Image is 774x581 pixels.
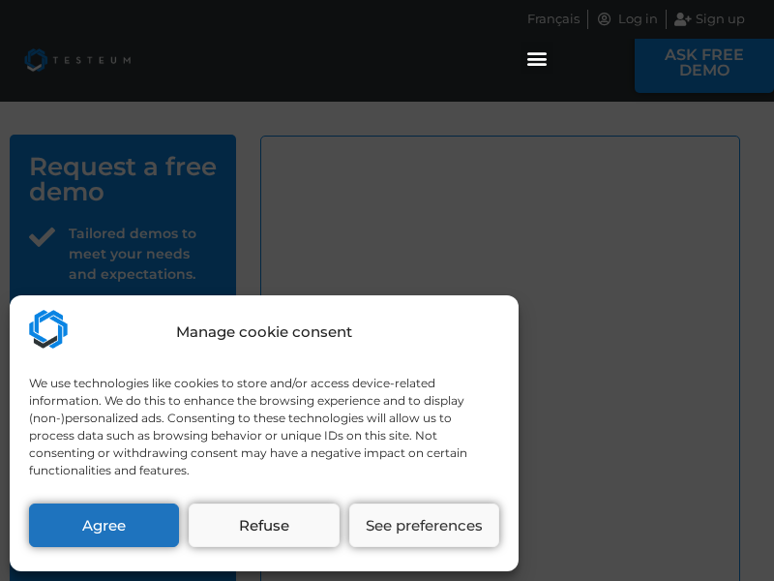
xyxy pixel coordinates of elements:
button: Agree [29,504,179,547]
button: Refuse [189,504,339,547]
img: Testeum.com - Application crowdtesting platform [29,310,68,349]
div: We use technologies like cookies to store and/or access device-related information. We do this to... [29,375,497,479]
div: Menu Toggle [521,42,553,74]
button: See preferences [349,504,499,547]
div: Manage cookie consent [176,321,352,344]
